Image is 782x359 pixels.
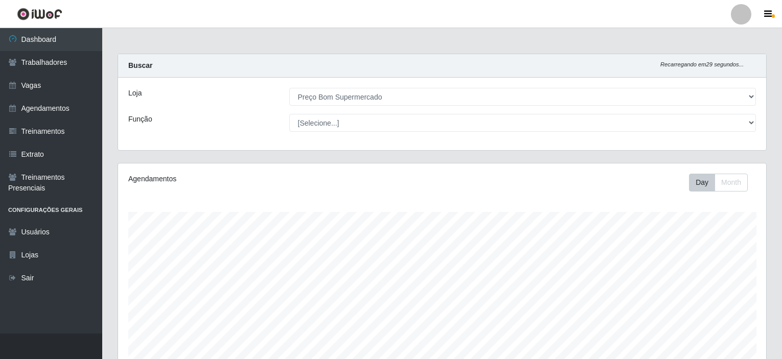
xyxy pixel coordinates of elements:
[128,88,142,99] label: Loja
[689,174,715,192] button: Day
[128,114,152,125] label: Função
[128,174,381,184] div: Agendamentos
[715,174,748,192] button: Month
[689,174,756,192] div: Toolbar with button groups
[128,61,152,69] strong: Buscar
[689,174,748,192] div: First group
[660,61,744,67] i: Recarregando em 29 segundos...
[17,8,62,20] img: CoreUI Logo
